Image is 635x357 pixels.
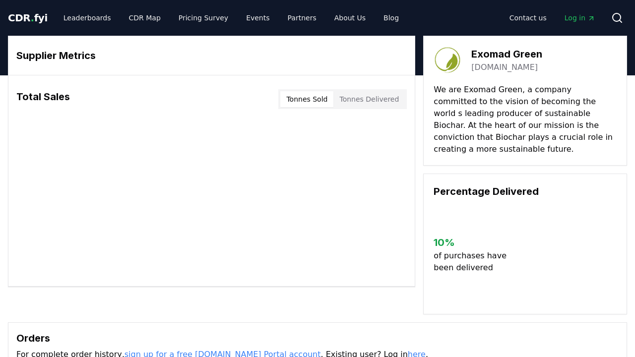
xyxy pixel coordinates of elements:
[16,331,619,346] h3: Orders
[471,47,542,61] h3: Exomad Green
[376,9,407,27] a: Blog
[171,9,236,27] a: Pricing Survey
[434,235,511,250] h3: 10 %
[502,9,603,27] nav: Main
[8,11,48,25] a: CDR.fyi
[16,89,70,109] h3: Total Sales
[280,9,324,27] a: Partners
[502,9,555,27] a: Contact us
[56,9,119,27] a: Leaderboards
[471,61,538,73] a: [DOMAIN_NAME]
[16,48,407,63] h3: Supplier Metrics
[434,184,617,199] h3: Percentage Delivered
[434,84,617,155] p: We are Exomad Green, a company committed to the vision of becoming the world s leading producer o...
[56,9,407,27] nav: Main
[31,12,34,24] span: .
[557,9,603,27] a: Log in
[333,91,405,107] button: Tonnes Delivered
[326,9,374,27] a: About Us
[565,13,595,23] span: Log in
[238,9,277,27] a: Events
[121,9,169,27] a: CDR Map
[434,46,461,74] img: Exomad Green-logo
[8,12,48,24] span: CDR fyi
[280,91,333,107] button: Tonnes Sold
[434,250,511,274] p: of purchases have been delivered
